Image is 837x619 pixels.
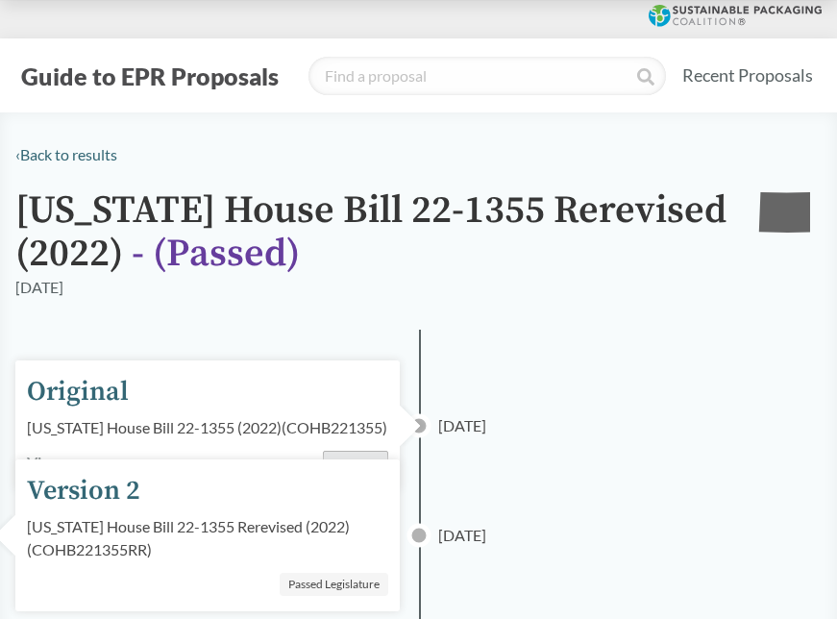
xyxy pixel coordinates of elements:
[323,451,388,475] div: Introduced
[27,453,62,471] a: View
[15,61,284,91] button: Guide to EPR Proposals
[132,230,300,278] span: - ( Passed )
[27,471,140,511] div: Version 2
[674,54,822,97] a: Recent Proposals
[15,276,63,299] div: [DATE]
[27,372,129,412] div: Original
[27,416,387,439] div: [US_STATE] House Bill 22-1355 (2022) ( COHB221355 )
[438,524,486,547] span: [DATE]
[280,573,388,596] div: Passed Legislature
[308,57,666,95] input: Find a proposal
[15,189,729,276] h1: [US_STATE] House Bill 22-1355 Rerevised (2022)
[438,414,486,437] span: [DATE]
[15,145,117,163] a: ‹Back to results
[27,515,388,561] div: [US_STATE] House Bill 22-1355 Rerevised (2022) ( COHB221355RR )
